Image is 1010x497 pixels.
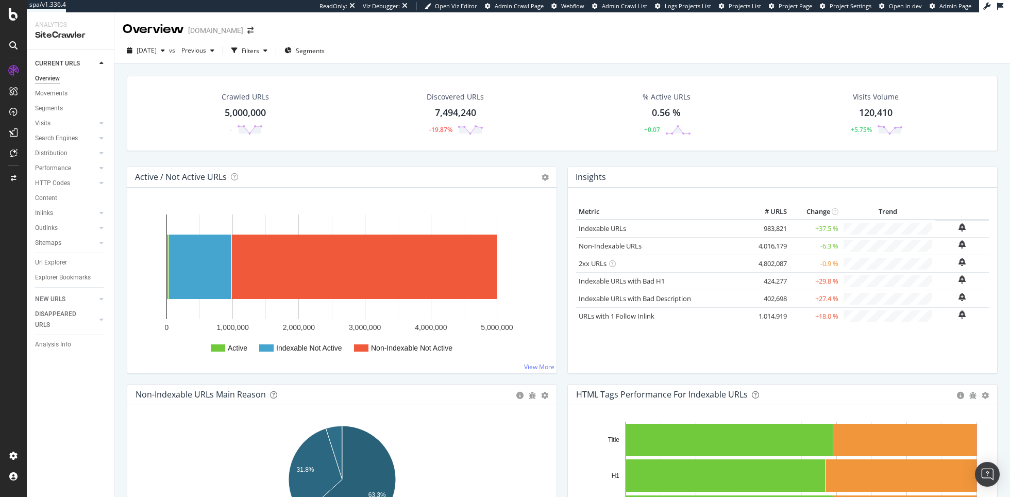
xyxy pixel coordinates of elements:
[371,344,452,352] text: Non-Indexable Not Active
[524,362,554,371] a: View More
[35,29,106,41] div: SiteCrawler
[123,42,169,59] button: [DATE]
[789,272,841,290] td: +29.8 %
[35,88,107,99] a: Movements
[495,2,544,10] span: Admin Crawl Page
[217,323,249,332] text: 1,000,000
[485,2,544,10] a: Admin Crawl Page
[35,103,63,114] div: Segments
[748,290,789,307] td: 402,698
[35,163,96,174] a: Performance
[576,389,748,400] div: HTML Tags Performance for Indexable URLs
[748,307,789,325] td: 1,014,919
[975,462,1000,487] div: Open Intercom Messenger
[579,294,691,303] a: Indexable URLs with Bad Description
[222,92,269,102] div: Crawled URLs
[123,21,184,38] div: Overview
[137,46,157,55] span: 2025 Jul. 30th
[35,339,107,350] a: Analysis Info
[958,258,966,266] div: bell-plus
[35,133,78,144] div: Search Engines
[35,309,96,330] a: DISAPPEARED URLS
[879,2,922,10] a: Open in dev
[930,2,971,10] a: Admin Page
[579,259,607,268] a: 2xx URLs
[969,392,977,399] div: bug
[958,293,966,301] div: bell-plus
[35,294,96,305] a: NEW URLS
[652,106,681,120] div: 0.56 %
[748,204,789,220] th: # URLS
[853,92,899,102] div: Visits Volume
[188,25,243,36] div: [DOMAIN_NAME]
[35,257,67,268] div: Url Explorer
[230,125,232,134] div: -
[579,224,626,233] a: Indexable URLs
[665,2,711,10] span: Logs Projects List
[35,163,71,174] div: Performance
[35,223,58,234] div: Outlinks
[35,21,106,29] div: Analytics
[516,392,524,399] div: circle-info
[889,2,922,10] span: Open in dev
[35,58,80,69] div: CURRENT URLS
[227,42,272,59] button: Filters
[830,2,871,10] span: Project Settings
[35,238,61,248] div: Sitemaps
[177,46,206,55] span: Previous
[841,204,935,220] th: Trend
[529,392,536,399] div: bug
[789,237,841,255] td: -6.3 %
[957,392,964,399] div: circle-info
[35,118,96,129] a: Visits
[729,2,761,10] span: Projects List
[363,2,400,10] div: Viz Debugger:
[748,220,789,238] td: 983,821
[35,73,60,84] div: Overview
[612,472,620,479] text: H1
[655,2,711,10] a: Logs Projects List
[297,466,314,473] text: 31.8%
[35,257,107,268] a: Url Explorer
[779,2,812,10] span: Project Page
[35,88,68,99] div: Movements
[643,92,691,102] div: % Active URLs
[35,58,96,69] a: CURRENT URLS
[35,193,107,204] a: Content
[592,2,647,10] a: Admin Crawl List
[35,133,96,144] a: Search Engines
[789,204,841,220] th: Change
[35,309,87,330] div: DISAPPEARED URLS
[551,2,584,10] a: Webflow
[35,178,70,189] div: HTTP Codes
[719,2,761,10] a: Projects List
[242,46,259,55] div: Filters
[851,125,872,134] div: +5.75%
[789,220,841,238] td: +37.5 %
[136,204,549,365] svg: A chart.
[608,436,620,443] text: Title
[579,276,665,286] a: Indexable URLs with Bad H1
[789,307,841,325] td: +18.0 %
[35,238,96,248] a: Sitemaps
[296,46,325,55] span: Segments
[35,73,107,84] a: Overview
[542,174,549,181] i: Options
[35,339,71,350] div: Analysis Info
[35,294,65,305] div: NEW URLS
[35,103,107,114] a: Segments
[427,92,484,102] div: Discovered URLs
[576,204,748,220] th: Metric
[136,389,266,400] div: Non-Indexable URLs Main Reason
[169,46,177,55] span: vs
[276,344,342,352] text: Indexable Not Active
[939,2,971,10] span: Admin Page
[429,125,452,134] div: -19.87%
[982,392,989,399] div: gear
[415,323,447,332] text: 4,000,000
[602,2,647,10] span: Admin Crawl List
[958,240,966,248] div: bell-plus
[349,323,381,332] text: 3,000,000
[859,106,893,120] div: 120,410
[280,42,329,59] button: Segments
